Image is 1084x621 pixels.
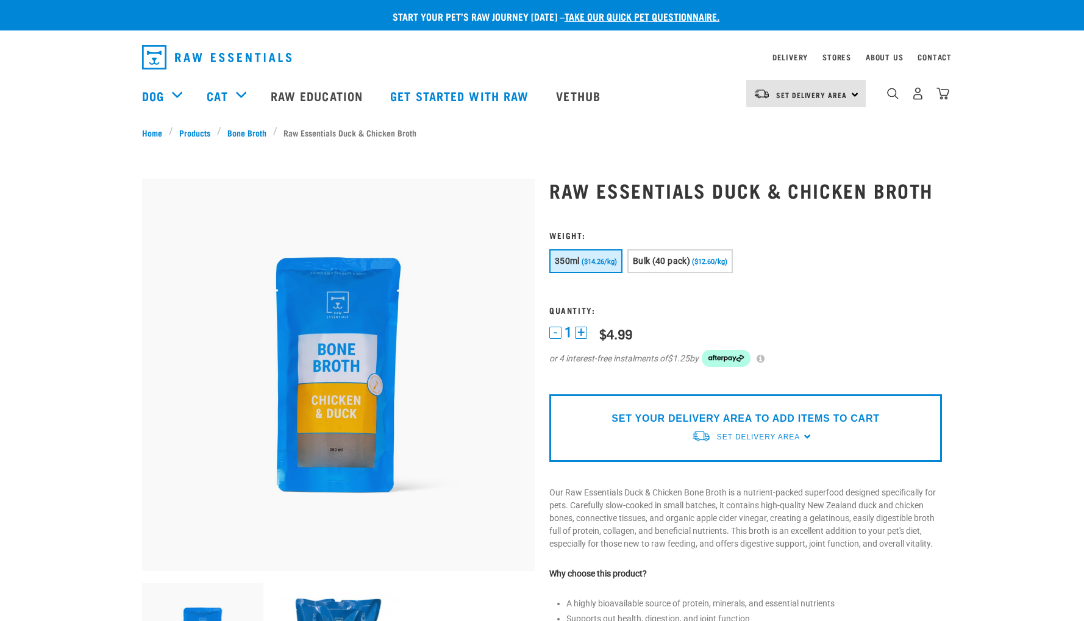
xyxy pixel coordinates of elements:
[599,326,632,341] div: $4.99
[566,597,942,610] li: A highly bioavailable source of protein, minerals, and essential nutrients
[549,179,942,201] h1: Raw Essentials Duck & Chicken Broth
[565,13,719,19] a: take our quick pet questionnaire.
[575,327,587,339] button: +
[544,71,616,120] a: Vethub
[582,258,617,266] span: ($14.26/kg)
[142,179,535,571] img: RE Product Shoot 2023 Nov8793 1
[612,411,879,426] p: SET YOUR DELIVERY AREA TO ADD ITEMS TO CART
[549,230,942,240] h3: Weight:
[221,126,273,139] a: Bone Broth
[549,350,942,367] div: or 4 interest-free instalments of by
[142,87,164,105] a: Dog
[207,87,227,105] a: Cat
[633,256,690,266] span: Bulk (40 pack)
[754,88,770,99] img: van-moving.png
[887,88,899,99] img: home-icon-1@2x.png
[142,126,169,139] a: Home
[549,305,942,314] h3: Quantity:
[627,249,733,273] button: Bulk (40 pack) ($12.60/kg)
[772,55,808,59] a: Delivery
[692,258,727,266] span: ($12.60/kg)
[555,256,580,266] span: 350ml
[717,433,800,441] span: Set Delivery Area
[691,430,711,442] img: van-moving.png
[668,352,690,365] span: $1.25
[142,45,291,69] img: Raw Essentials Logo
[173,126,217,139] a: Products
[259,71,378,120] a: Raw Education
[776,93,847,97] span: Set Delivery Area
[549,569,647,578] strong: Why choose this product?
[911,87,924,100] img: user.png
[702,350,751,367] img: Afterpay
[142,126,942,139] nav: breadcrumbs
[565,326,572,339] span: 1
[378,71,544,120] a: Get started with Raw
[918,55,952,59] a: Contact
[549,486,942,550] p: Our Raw Essentials Duck & Chicken Bone Broth is a nutrient-packed superfood designed specifically...
[132,40,952,74] nav: dropdown navigation
[866,55,903,59] a: About Us
[822,55,851,59] a: Stores
[549,249,622,273] button: 350ml ($14.26/kg)
[549,327,562,339] button: -
[936,87,949,100] img: home-icon@2x.png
